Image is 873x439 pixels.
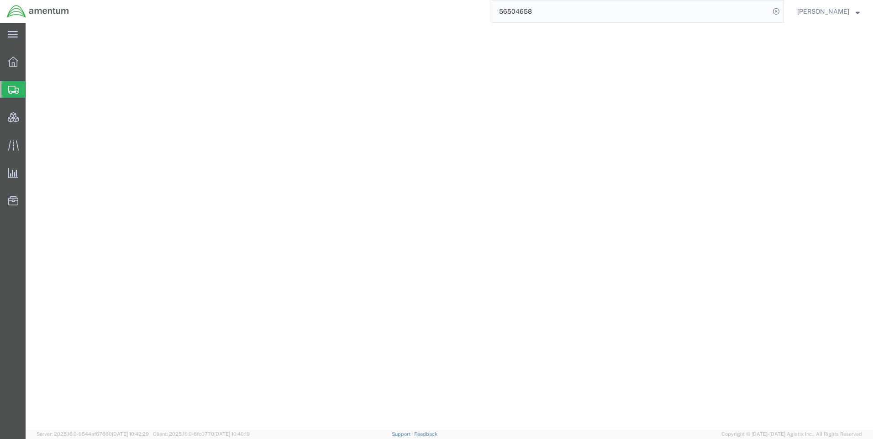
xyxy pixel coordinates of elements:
[153,431,250,437] span: Client: 2025.16.0-8fc0770
[414,431,437,437] a: Feedback
[6,5,69,18] img: logo
[392,431,415,437] a: Support
[492,0,770,22] input: Search for shipment number, reference number
[797,6,849,16] span: Ray Cheatteam
[37,431,149,437] span: Server: 2025.16.0-9544af67660
[112,431,149,437] span: [DATE] 10:42:29
[797,6,860,17] button: [PERSON_NAME]
[214,431,250,437] span: [DATE] 10:40:19
[721,430,862,438] span: Copyright © [DATE]-[DATE] Agistix Inc., All Rights Reserved
[26,23,873,429] iframe: FS Legacy Container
